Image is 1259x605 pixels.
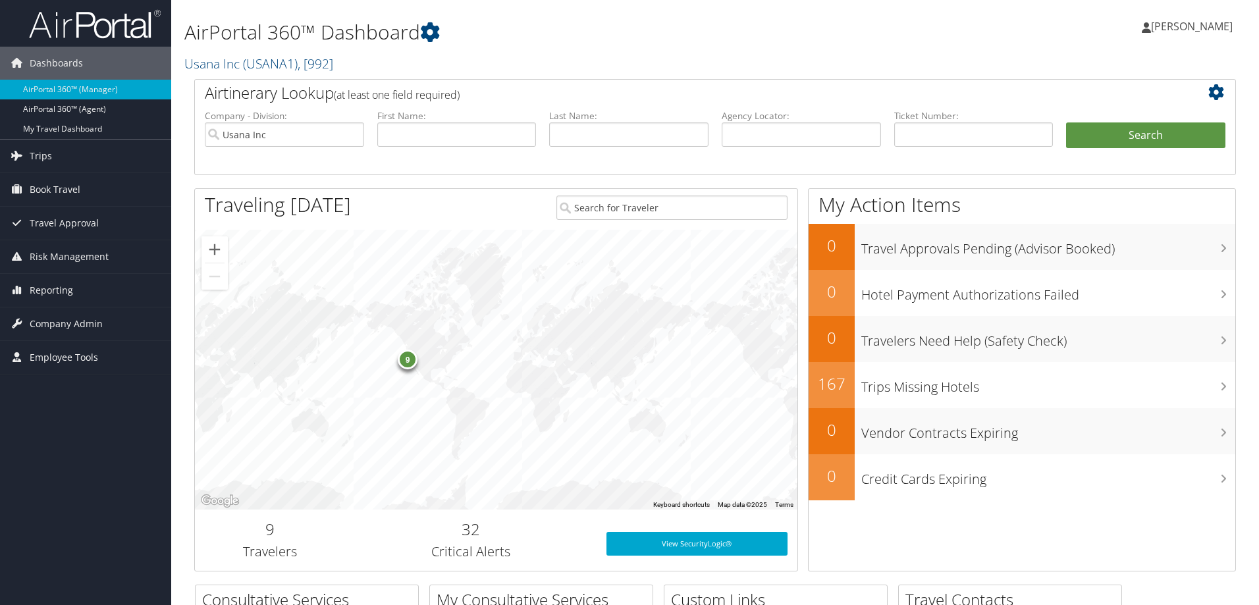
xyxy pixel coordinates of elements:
[809,373,855,395] h2: 167
[809,316,1235,362] a: 0Travelers Need Help (Safety Check)
[298,55,333,72] span: , [ 992 ]
[809,270,1235,316] a: 0Hotel Payment Authorizations Failed
[30,341,98,374] span: Employee Tools
[1142,7,1246,46] a: [PERSON_NAME]
[377,109,537,122] label: First Name:
[201,263,228,290] button: Zoom out
[184,55,333,72] a: Usana Inc
[809,419,855,441] h2: 0
[809,327,855,349] h2: 0
[861,417,1235,442] h3: Vendor Contracts Expiring
[809,408,1235,454] a: 0Vendor Contracts Expiring
[809,280,855,303] h2: 0
[30,140,52,172] span: Trips
[722,109,881,122] label: Agency Locator:
[861,463,1235,488] h3: Credit Cards Expiring
[205,109,364,122] label: Company - Division:
[1151,19,1233,34] span: [PERSON_NAME]
[718,501,767,508] span: Map data ©2025
[205,542,336,561] h3: Travelers
[809,191,1235,219] h1: My Action Items
[334,88,460,102] span: (at least one field required)
[894,109,1054,122] label: Ticket Number:
[775,501,793,508] a: Terms (opens in new tab)
[861,371,1235,396] h3: Trips Missing Hotels
[861,279,1235,304] h3: Hotel Payment Authorizations Failed
[1066,122,1225,149] button: Search
[653,500,710,510] button: Keyboard shortcuts
[205,518,336,540] h2: 9
[30,207,99,240] span: Travel Approval
[30,307,103,340] span: Company Admin
[243,55,298,72] span: ( USANA1 )
[356,518,587,540] h2: 32
[861,325,1235,350] h3: Travelers Need Help (Safety Check)
[606,532,788,556] a: View SecurityLogic®
[809,362,1235,408] a: 167Trips Missing Hotels
[29,9,161,39] img: airportal-logo.png
[398,350,417,369] div: 9
[861,233,1235,258] h3: Travel Approvals Pending (Advisor Booked)
[205,191,351,219] h1: Traveling [DATE]
[205,82,1138,104] h2: Airtinerary Lookup
[30,240,109,273] span: Risk Management
[549,109,709,122] label: Last Name:
[201,236,228,263] button: Zoom in
[809,465,855,487] h2: 0
[30,47,83,80] span: Dashboards
[809,454,1235,500] a: 0Credit Cards Expiring
[198,492,242,510] a: Open this area in Google Maps (opens a new window)
[356,542,587,561] h3: Critical Alerts
[556,196,788,220] input: Search for Traveler
[30,274,73,307] span: Reporting
[809,224,1235,270] a: 0Travel Approvals Pending (Advisor Booked)
[184,18,892,46] h1: AirPortal 360™ Dashboard
[30,173,80,206] span: Book Travel
[809,234,855,257] h2: 0
[198,492,242,510] img: Google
